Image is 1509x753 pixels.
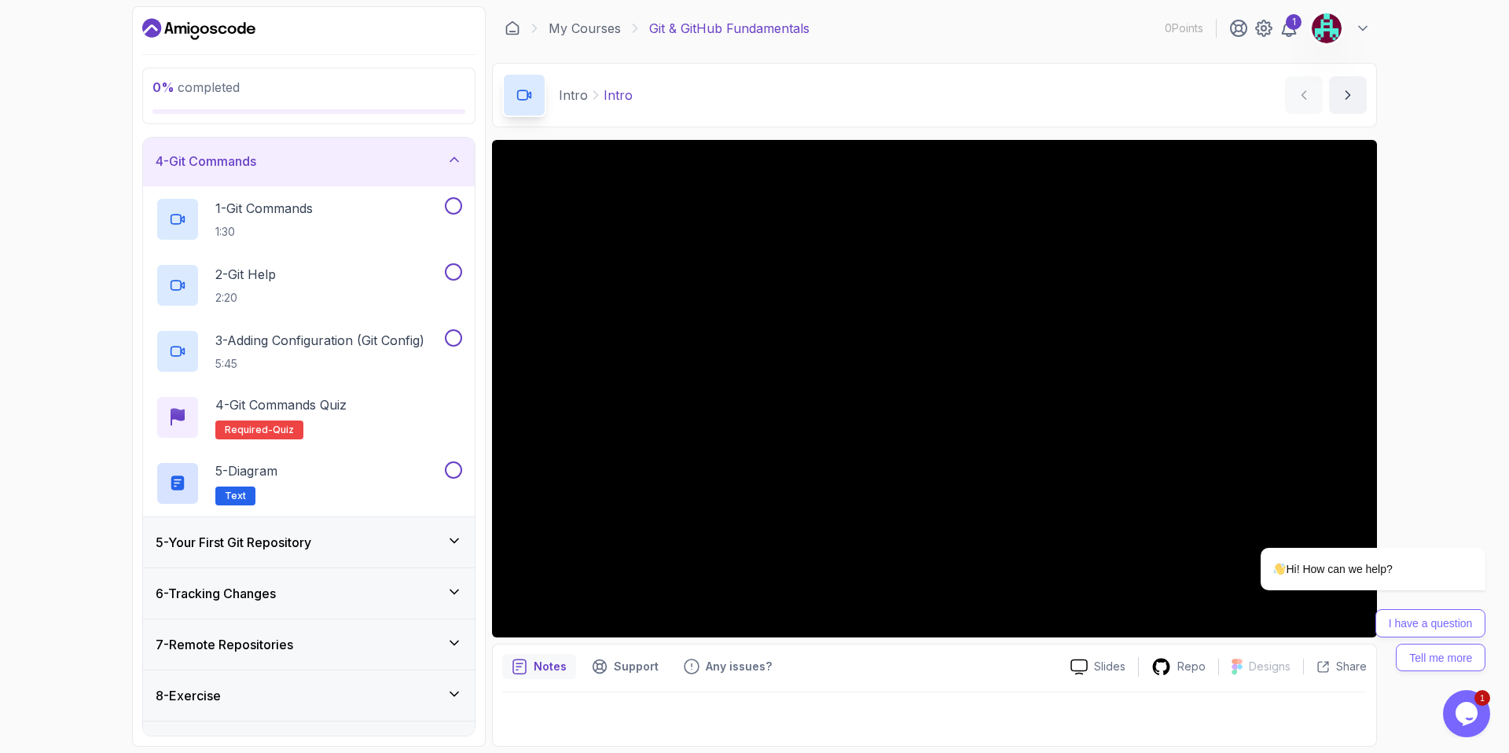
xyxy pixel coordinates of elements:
[1165,20,1203,36] p: 0 Points
[215,395,347,414] p: 4 - Git Commands Quiz
[505,20,520,36] a: Dashboard
[152,79,240,95] span: completed
[143,568,475,619] button: 6-Tracking Changes
[225,490,246,502] span: Text
[143,670,475,721] button: 8-Exercise
[1312,13,1342,43] img: user profile image
[502,654,576,679] button: notes button
[549,19,621,38] a: My Courses
[1311,13,1371,44] button: user profile image
[143,619,475,670] button: 7-Remote Repositories
[674,654,781,679] button: Feedback button
[215,356,424,372] p: 5:45
[1443,690,1493,737] iframe: chat widget
[215,331,424,350] p: 3 - Adding Configuration (Git Config)
[559,86,588,105] p: Intro
[492,140,1377,637] iframe: 1 - Intro
[273,424,294,436] span: quiz
[1177,659,1206,674] p: Repo
[156,584,276,603] h3: 6 - Tracking Changes
[604,86,633,105] p: Intro
[534,659,567,674] p: Notes
[1094,659,1125,674] p: Slides
[1139,657,1218,677] a: Repo
[143,136,475,186] button: 4-Git Commands
[215,199,313,218] p: 1 - Git Commands
[225,424,273,436] span: Required-
[156,197,462,241] button: 1-Git Commands1:30
[156,635,293,654] h3: 7 - Remote Repositories
[156,686,221,705] h3: 8 - Exercise
[156,533,311,552] h3: 5 - Your First Git Repository
[215,265,276,284] p: 2 - Git Help
[156,461,462,505] button: 5-DiagramText
[1329,76,1367,114] button: next content
[649,19,810,38] p: Git & GitHub Fundamentals
[215,461,277,480] p: 5 - Diagram
[582,654,668,679] button: Support button
[1285,76,1323,114] button: previous content
[1286,14,1302,30] div: 1
[156,395,462,439] button: 4-Git Commands QuizRequired-quiz
[1280,19,1298,38] a: 1
[215,290,276,306] p: 2:20
[1210,424,1493,682] iframe: chat widget
[156,152,256,171] h3: 4 - Git Commands
[156,329,462,373] button: 3-Adding Configuration (Git Config)5:45
[142,17,255,42] a: Dashboard
[614,659,659,674] p: Support
[706,659,772,674] p: Any issues?
[152,79,174,95] span: 0 %
[215,224,313,240] p: 1:30
[156,263,462,307] button: 2-Git Help2:20
[1058,659,1138,675] a: Slides
[143,517,475,568] button: 5-Your First Git Repository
